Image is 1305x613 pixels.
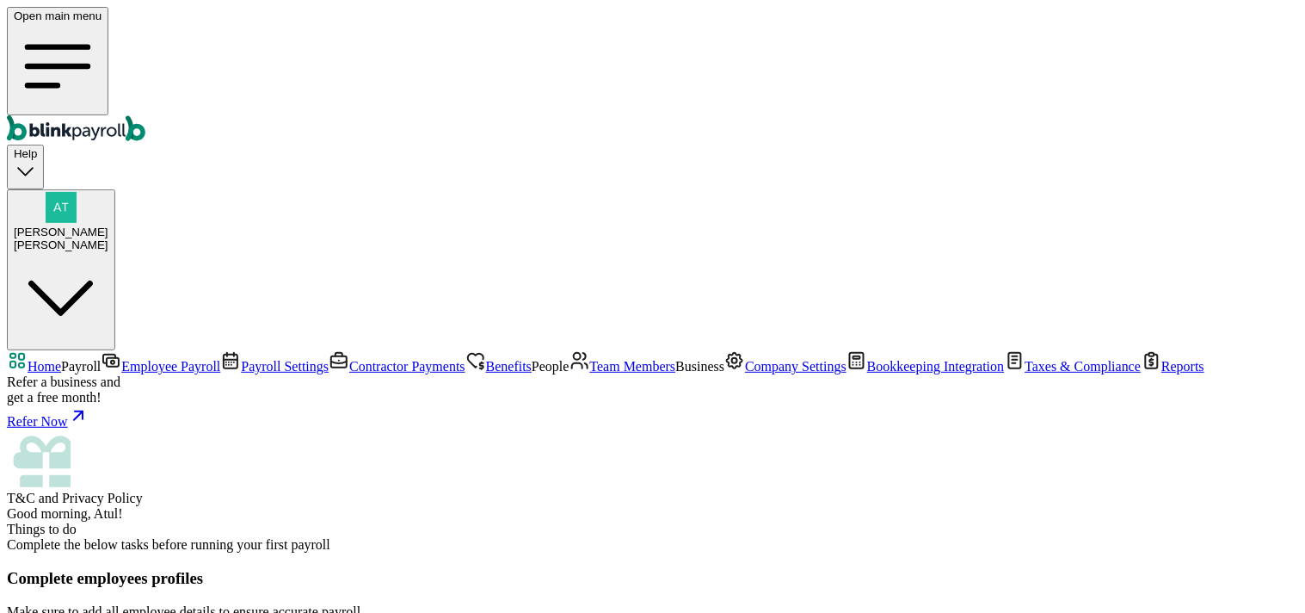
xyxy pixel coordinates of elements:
[7,491,35,505] span: T&C
[329,359,465,374] a: Contractor Payments
[101,359,220,374] a: Employee Payroll
[724,359,846,374] a: Company Settings
[7,7,108,115] button: Open main menu
[14,238,108,251] div: [PERSON_NAME]
[532,359,569,374] span: People
[241,359,329,374] span: Payroll Settings
[7,375,1298,406] div: Refer a business and get a free month!
[7,506,123,521] span: Good morning, Atul!
[14,226,108,238] span: [PERSON_NAME]
[62,491,143,505] span: Privacy Policy
[14,147,37,160] span: Help
[1219,530,1305,613] iframe: Chat Widget
[28,359,61,374] span: Home
[569,359,676,374] a: Team Members
[867,359,1005,374] span: Bookkeeping Integration
[486,359,532,374] span: Benefits
[14,9,102,22] span: Open main menu
[1005,359,1142,374] a: Taxes & Compliance
[1025,359,1142,374] span: Taxes & Compliance
[675,359,724,374] span: Business
[745,359,846,374] span: Company Settings
[7,537,330,552] span: Complete the below tasks before running your first payroll
[7,406,1298,430] a: Refer Now
[7,491,143,505] span: and
[349,359,465,374] span: Contractor Payments
[846,359,1005,374] a: Bookkeeping Integration
[7,145,44,189] button: Help
[590,359,676,374] span: Team Members
[61,359,101,374] span: Payroll
[7,522,1298,537] div: Things to do
[7,7,1298,145] nav: Global
[1142,359,1205,374] a: Reports
[465,359,532,374] a: Benefits
[1162,359,1205,374] span: Reports
[7,569,1298,588] h3: Complete employees profiles
[121,359,220,374] span: Employee Payroll
[7,189,115,351] button: [PERSON_NAME][PERSON_NAME]
[7,359,61,374] a: Home
[220,359,329,374] a: Payroll Settings
[7,350,1298,506] nav: Sidebar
